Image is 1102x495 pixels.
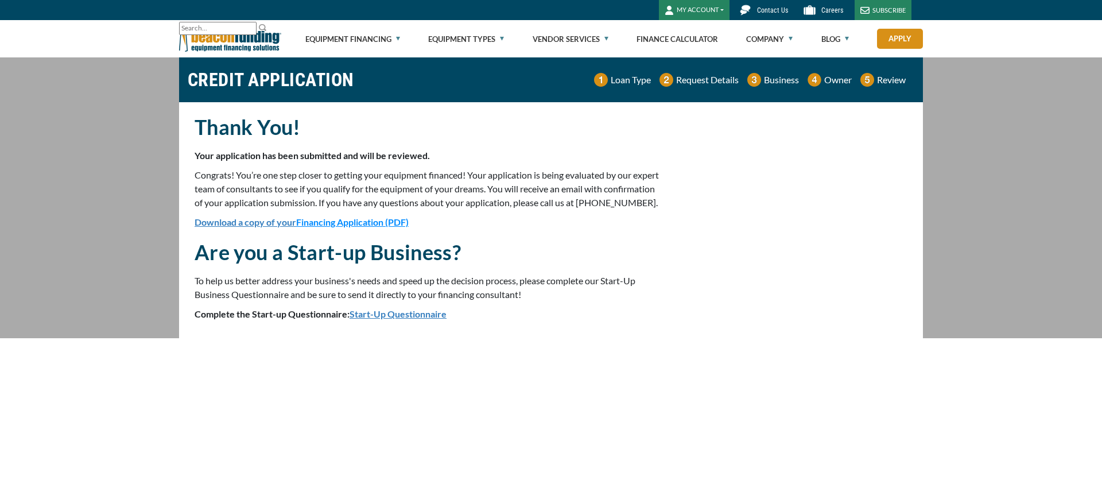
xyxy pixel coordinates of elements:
[637,21,718,57] a: Finance Calculator
[245,24,254,33] a: Clear search text
[195,149,661,163] p: Your application has been submitted and will be reviewed.
[179,20,281,57] img: Beacon Funding Corporation logo
[594,73,608,87] img: Number 1
[764,73,799,87] p: Business
[305,21,400,57] a: Equipment Financing
[877,29,923,49] a: Apply
[659,73,673,87] img: Number 2
[533,21,608,57] a: Vendor Services
[350,308,447,319] a: Start-Up Questionnaire
[824,73,852,87] p: Owner
[808,73,821,87] img: Number 4
[877,73,906,87] p: Review
[611,73,651,87] p: Loan Type
[860,73,874,87] img: Number 5
[195,216,409,227] a: Download a copy of yourFinancing Application (PDF)
[195,114,661,140] h2: Thank You!
[195,274,661,301] p: To help us better address your business's needs and speed up the decision process, please complet...
[258,23,267,32] img: Search
[296,216,409,227] span: Financing Application (PDF)
[195,307,661,321] p: Complete the Start-up Questionnaire:
[195,168,661,210] p: Congrats! You’re one step closer to getting your equipment financed! Your application is being ev...
[188,63,354,96] h1: CREDIT APPLICATION
[428,21,504,57] a: Equipment Types
[179,22,257,35] input: Search
[746,21,793,57] a: Company
[676,73,739,87] p: Request Details
[821,6,843,14] span: Careers
[195,239,661,265] h2: Are you a Start-up Business?
[747,73,761,87] img: Number 3
[757,6,788,14] span: Contact Us
[821,21,849,57] a: Blog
